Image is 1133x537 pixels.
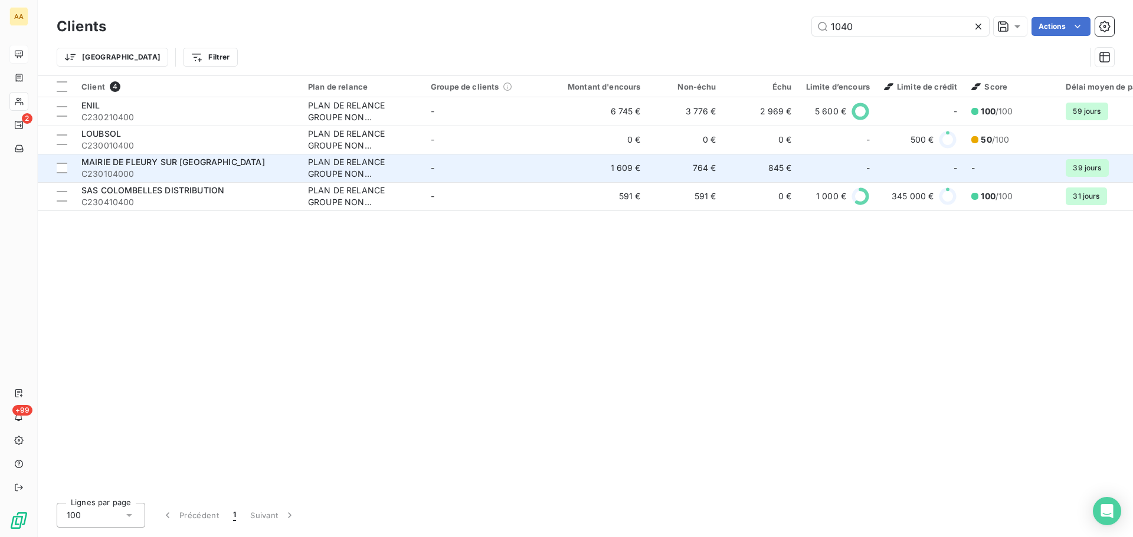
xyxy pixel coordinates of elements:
[1093,497,1121,525] div: Open Intercom Messenger
[816,190,846,202] span: 1 000 €
[954,106,957,117] span: -
[546,154,648,182] td: 1 609 €
[546,182,648,210] td: 591 €
[226,503,243,528] button: 1
[308,185,417,208] div: PLAN DE RELANCE GROUPE NON AUTOMATIQUE
[971,82,1007,91] span: Score
[9,7,28,26] div: AA
[981,106,995,116] span: 100
[110,81,120,92] span: 4
[81,140,294,151] span: C230010400
[546,126,648,154] td: 0 €
[812,17,989,36] input: Rechercher
[806,82,870,91] div: Limite d’encours
[866,134,870,146] span: -
[655,82,716,91] div: Non-échu
[981,106,1013,117] span: /100
[81,185,224,195] span: SAS COLOMBELLES DISTRIBUTION
[546,97,648,126] td: 6 745 €
[1066,103,1108,120] span: 59 jours
[981,191,995,201] span: 100
[81,111,294,123] span: C230210400
[233,509,236,521] span: 1
[1066,187,1106,205] span: 31 jours
[731,82,792,91] div: Échu
[648,97,723,126] td: 3 776 €
[155,503,226,528] button: Précédent
[723,126,799,154] td: 0 €
[57,16,106,37] h3: Clients
[81,82,105,91] span: Client
[431,191,434,201] span: -
[815,106,846,117] span: 5 600 €
[308,82,417,91] div: Plan de relance
[981,134,991,144] span: 50
[81,168,294,180] span: C230104000
[648,126,723,154] td: 0 €
[981,190,1013,202] span: /100
[67,509,81,521] span: 100
[911,134,934,146] span: 500 €
[866,162,870,174] span: -
[723,97,799,126] td: 2 969 €
[431,106,434,116] span: -
[81,157,265,167] span: MAIRIE DE FLEURY SUR [GEOGRAPHIC_DATA]
[723,154,799,182] td: 845 €
[57,48,168,67] button: [GEOGRAPHIC_DATA]
[12,405,32,416] span: +99
[308,128,417,151] div: PLAN DE RELANCE GROUPE NON AUTOMATIQUE
[431,163,434,173] span: -
[81,100,100,110] span: ENIL
[1066,159,1108,177] span: 39 jours
[22,113,32,124] span: 2
[723,182,799,210] td: 0 €
[9,511,28,530] img: Logo LeanPay
[183,48,237,67] button: Filtrer
[81,196,294,208] span: C230410400
[243,503,303,528] button: Suivant
[1032,17,1091,36] button: Actions
[648,154,723,182] td: 764 €
[884,82,957,91] span: Limite de crédit
[81,129,121,139] span: LOUBSOL
[554,82,641,91] div: Montant d'encours
[892,190,934,202] span: 345 000 €
[648,182,723,210] td: 591 €
[431,82,499,91] span: Groupe de clients
[954,162,957,174] span: -
[308,100,417,123] div: PLAN DE RELANCE GROUPE NON AUTOMATIQUE
[308,156,417,180] div: PLAN DE RELANCE GROUPE NON AUTOMATIQUE
[971,163,975,173] span: -
[981,134,1009,146] span: /100
[431,134,434,144] span: -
